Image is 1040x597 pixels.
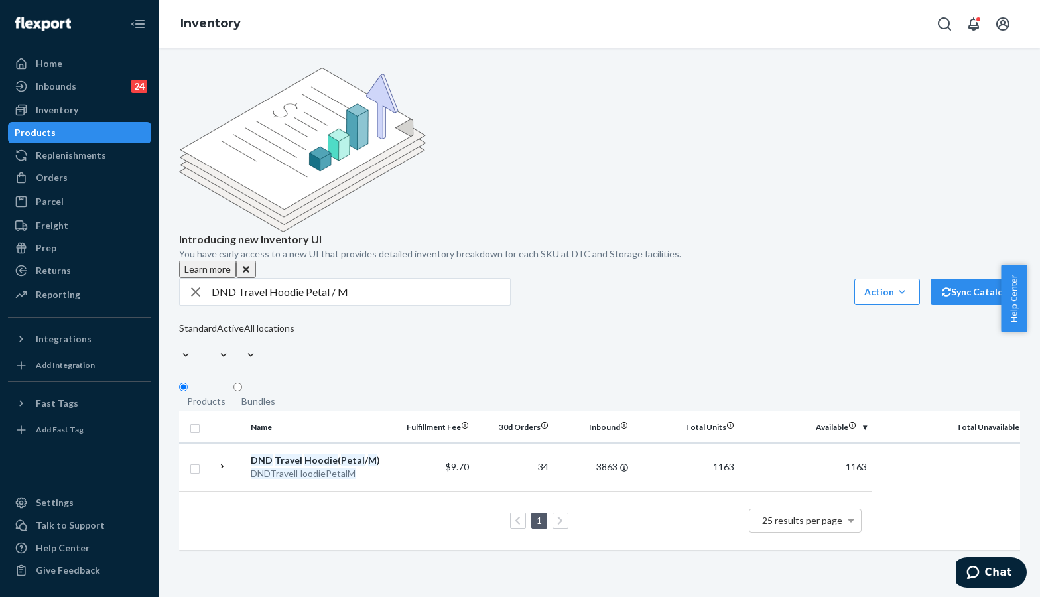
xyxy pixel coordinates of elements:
th: Inbound [554,411,633,443]
iframe: Opens a widget where you can chat to one of our agents [956,557,1027,590]
button: Close [236,261,256,278]
button: Help Center [1001,265,1027,332]
div: Freight [36,219,68,232]
button: Open notifications [960,11,987,37]
button: Fast Tags [8,393,151,414]
button: Close Navigation [125,11,151,37]
a: Orders [8,167,151,188]
input: Products [179,383,188,391]
a: Add Fast Tag [8,419,151,440]
em: Petal [341,454,365,466]
button: Integrations [8,328,151,350]
div: Fast Tags [36,397,78,410]
div: 24 [131,80,147,93]
div: All locations [244,322,294,335]
span: 25 results per page [762,515,842,526]
div: Prep [36,241,56,255]
a: Settings [8,492,151,513]
a: Inventory [8,99,151,121]
span: 1163 [713,461,734,472]
a: Returns [8,260,151,281]
div: Add Integration [36,360,95,371]
div: Give Feedback [36,564,100,577]
div: Add Fast Tag [36,424,84,435]
div: Inbounds [36,80,76,93]
th: Name [245,411,395,443]
div: Home [36,57,62,70]
button: Talk to Support [8,515,151,536]
button: Give Feedback [8,560,151,581]
a: Home [8,53,151,74]
em: Travel [275,454,302,466]
img: Flexport logo [15,17,71,31]
input: Standard [179,335,180,348]
em: DNDTravelHoodiePetalM [251,468,356,479]
div: Returns [36,264,71,277]
ol: breadcrumbs [170,5,251,43]
th: Total Units [633,411,740,443]
div: Standard [179,322,217,335]
input: Search inventory by name or sku [212,279,510,305]
span: $9.70 [446,461,469,472]
input: All locations [244,335,245,348]
a: Inventory [180,16,241,31]
div: Products [187,395,226,408]
img: new-reports-banner-icon.82668bd98b6a51aee86340f2a7b77ae3.png [179,68,426,232]
p: You have early access to a new UI that provides detailed inventory breakdown for each SKU at DTC ... [179,247,1020,261]
button: Sync Catalog [931,279,1020,305]
div: ( / ) [251,454,389,467]
th: Available [740,411,872,443]
div: Active [217,322,244,335]
input: Bundles [233,383,242,391]
em: M [368,454,377,466]
a: Reporting [8,284,151,305]
a: Page 1 is your current page [534,515,545,526]
button: Open Search Box [931,11,958,37]
div: Action [864,285,910,298]
a: Parcel [8,191,151,212]
p: Introducing new Inventory UI [179,232,1020,247]
button: Open account menu [990,11,1016,37]
div: Talk to Support [36,519,105,532]
div: Settings [36,496,74,509]
em: DND [251,454,273,466]
em: Hoodie [304,454,338,466]
button: Action [854,279,920,305]
div: Products [15,126,56,139]
input: Active [217,335,218,348]
a: Inbounds24 [8,76,151,97]
div: Reporting [36,288,80,301]
th: Fulfillment Fee [395,411,474,443]
div: Integrations [36,332,92,346]
div: Bundles [241,395,275,408]
div: Orders [36,171,68,184]
a: Help Center [8,537,151,559]
div: Help Center [36,541,90,555]
div: Replenishments [36,149,106,162]
a: Replenishments [8,145,151,166]
a: Add Integration [8,355,151,376]
a: Products [8,122,151,143]
td: 34 [474,443,554,492]
td: 3863 [554,443,633,492]
th: 30d Orders [474,411,554,443]
th: Total Unavailable [872,411,1038,443]
div: Parcel [36,195,64,208]
a: Prep [8,237,151,259]
a: Freight [8,215,151,236]
span: 1163 [846,461,867,472]
button: Learn more [179,261,236,278]
div: Inventory [36,103,78,117]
